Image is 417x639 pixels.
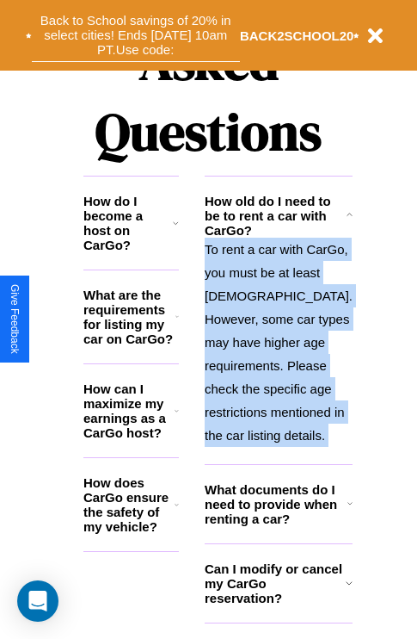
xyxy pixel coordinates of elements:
h3: What documents do I need to provide when renting a car? [205,482,347,526]
h3: How old do I need to be to rent a car with CarGo? [205,194,346,238]
h3: What are the requirements for listing my car on CarGo? [83,288,175,346]
h3: How do I become a host on CarGo? [83,194,173,252]
h3: Can I modify or cancel my CarGo reservation? [205,561,346,605]
h3: How does CarGo ensure the safety of my vehicle? [83,475,175,534]
button: Back to School savings of 20% in select cities! Ends [DATE] 10am PT.Use code: [32,9,240,62]
div: Give Feedback [9,284,21,354]
b: BACK2SCHOOL20 [240,28,354,43]
div: Open Intercom Messenger [17,580,58,622]
h3: How can I maximize my earnings as a CarGo host? [83,382,175,440]
p: To rent a car with CarGo, you must be at least [DEMOGRAPHIC_DATA]. However, some car types may ha... [205,238,353,447]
